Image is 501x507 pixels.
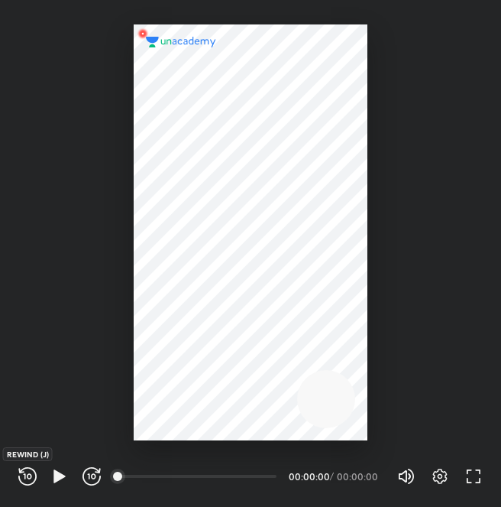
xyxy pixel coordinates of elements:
img: logo.2a7e12a2.svg [146,37,216,47]
div: REWIND (J) [3,447,53,461]
img: wMgqJGBwKWe8AAAAABJRU5ErkJggg== [134,24,152,43]
div: 00:00:00 [289,472,327,481]
div: 00:00:00 [337,472,379,481]
div: / [330,472,334,481]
